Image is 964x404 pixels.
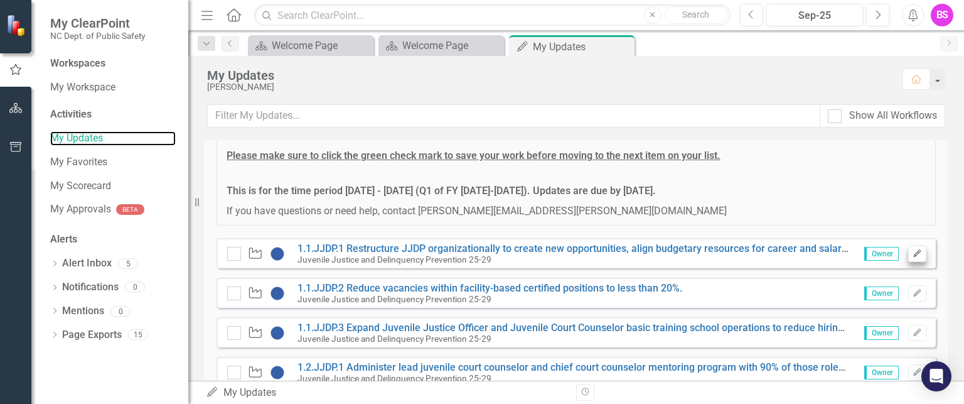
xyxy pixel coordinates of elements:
[254,4,730,26] input: Search ClearPoint...
[864,247,899,261] span: Owner
[62,304,104,319] a: Mentions
[921,361,951,391] div: Open Intercom Messenger
[62,280,119,295] a: Notifications
[297,282,682,294] a: 1.1.JJDP.2 Reduce vacancies within facility-based certified positions to less than 20%.
[62,256,112,271] a: Alert Inbox
[382,38,501,53] a: Welcome Page
[251,38,370,53] a: Welcome Page
[207,104,820,128] input: Filter My Updates...
[50,31,145,41] small: NC Dept. of Public Safety
[270,246,285,261] img: No Information
[50,80,176,95] a: My Workspace
[110,306,131,317] div: 0
[864,326,899,340] span: Owner
[206,386,567,400] div: My Updates
[207,82,890,92] div: [PERSON_NAME]
[864,366,899,379] span: Owner
[227,185,656,197] strong: This is for the time period [DATE] - [DATE] (Q1 of FY [DATE]-[DATE]). Updates are due by [DATE].
[270,325,285,341] img: No Information
[62,328,122,342] a: Page Exports
[297,254,491,265] small: Juvenile Justice and Delinquency Prevention 25-29
[207,68,890,82] div: My Updates
[270,286,285,301] img: No Information
[125,282,145,293] div: 0
[50,131,176,146] a: My Updates
[771,8,859,23] div: Sep-25
[227,150,720,161] strong: Please make sure to click the green check mark to save your work before moving to the next item o...
[270,365,285,380] img: No Information
[227,204,926,219] p: If you have questions or need help, contact [PERSON_NAME][EMAIL_ADDRESS][PERSON_NAME][DOMAIN_NAME]
[864,287,899,300] span: Owner
[297,294,491,304] small: Juvenile Justice and Delinquency Prevention 25-29
[849,109,937,123] div: Show All Workflows
[766,4,863,26] button: Sep-25
[50,155,176,170] a: My Favorites
[297,334,491,344] small: Juvenile Justice and Delinquency Prevention 25-29
[6,14,28,36] img: ClearPoint Strategy
[50,57,105,71] div: Workspaces
[50,16,145,31] span: My ClearPoint
[533,39,631,55] div: My Updates
[665,6,727,24] button: Search
[402,38,501,53] div: Welcome Page
[272,38,370,53] div: Welcome Page
[50,179,176,194] a: My Scorecard
[128,330,148,341] div: 15
[50,232,176,247] div: Alerts
[116,204,144,215] div: BETA
[297,373,491,383] small: Juvenile Justice and Delinquency Prevention 25-29
[50,202,111,217] a: My Approvals
[931,4,953,26] button: BS
[118,258,138,269] div: 5
[50,107,176,122] div: Activities
[682,9,709,19] span: Search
